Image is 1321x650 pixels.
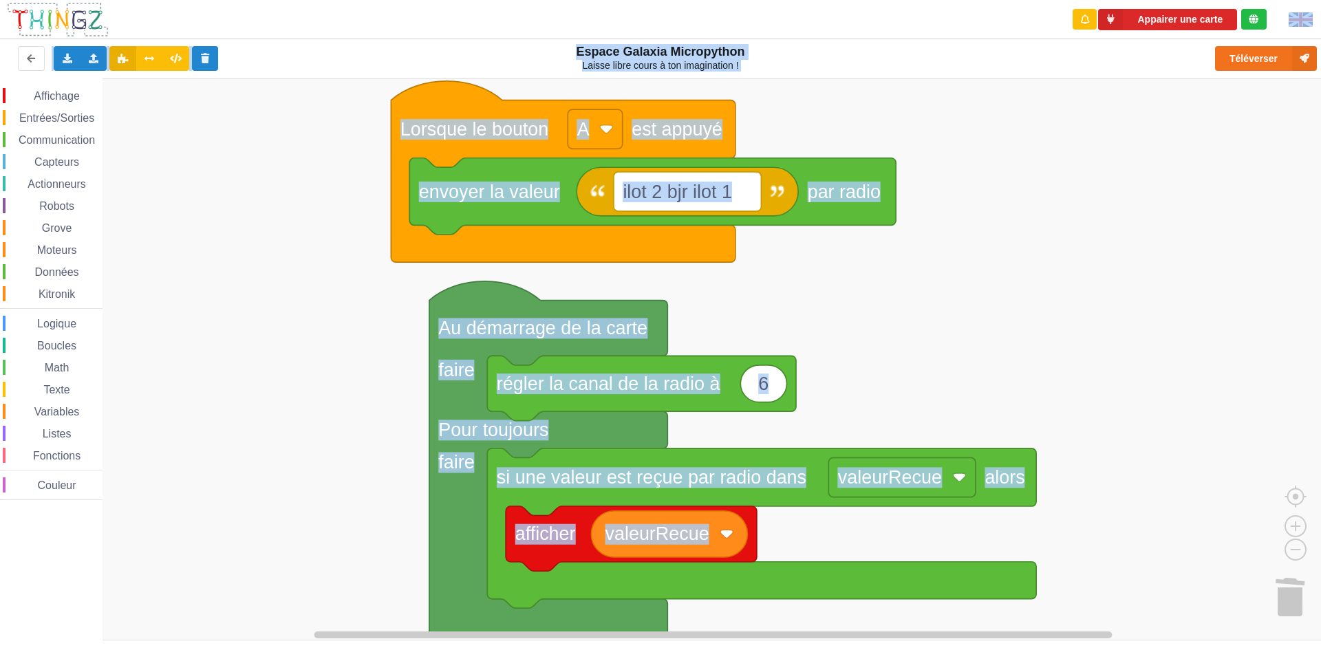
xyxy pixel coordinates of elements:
text: 6 [758,373,769,394]
text: envoyer la valeur [419,181,560,202]
span: Boucles [35,340,78,351]
span: Math [43,362,72,373]
img: gb.png [1289,12,1313,27]
span: Capteurs [32,156,81,168]
text: par radio [808,181,881,202]
span: Kitronik [36,288,77,300]
span: Grove [40,222,74,234]
text: valeurRecue [838,467,942,488]
img: thingz_logo.png [6,1,109,38]
span: Couleur [36,479,78,491]
span: Texte [41,384,72,396]
text: si une valeur est reçue par radio dans [497,467,806,488]
text: régler la canal de la radio à [497,373,720,394]
text: afficher [515,523,576,544]
text: Pour toujours [438,420,548,440]
span: Données [33,266,81,278]
text: faire [438,452,474,473]
div: Laisse libre cours à ton imagination ! [546,60,776,72]
text: valeurRecue [605,523,709,544]
text: alors [985,467,1024,488]
text: Au démarrage de la carte [438,318,647,338]
div: Espace Galaxia Micropython [546,44,776,72]
span: Fonctions [31,450,83,462]
span: Logique [35,318,78,329]
span: Listes [41,428,74,440]
span: Communication [17,134,97,146]
span: Variables [32,406,82,418]
text: est appuyé [632,119,722,140]
text: Lorsque le bouton [400,119,548,140]
span: Affichage [32,90,81,102]
text: faire [438,359,474,380]
span: Robots [37,200,76,212]
text: A [577,119,590,140]
text: ilot 2 bjr ilot 1 [623,181,732,202]
button: Téléverser [1215,46,1317,71]
span: Entrées/Sorties [17,112,96,124]
div: Tu es connecté au serveur de création de Thingz [1241,9,1267,30]
span: Moteurs [35,244,79,256]
span: Actionneurs [25,178,88,190]
button: Appairer une carte [1098,9,1237,30]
